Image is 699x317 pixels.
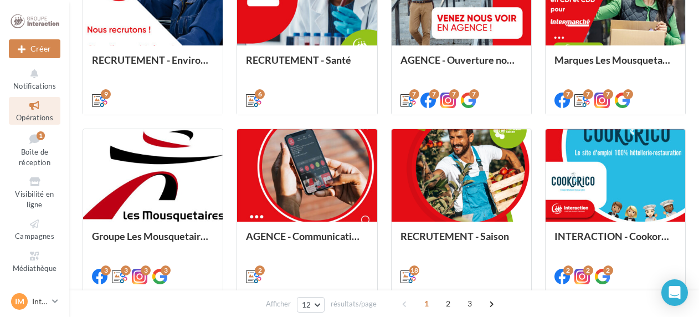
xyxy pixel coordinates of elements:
p: Interaction MACHECOUL [32,296,48,307]
div: RECRUTEMENT - Santé [246,54,368,76]
a: Opérations [9,97,60,124]
span: Afficher [266,299,291,309]
div: 9 [101,89,111,99]
a: Boîte de réception1 [9,129,60,170]
div: 7 [429,89,439,99]
span: 1 [418,295,435,313]
span: Campagnes [15,232,54,241]
div: 7 [583,89,593,99]
div: INTERACTION - Cookorico [554,231,676,253]
div: Groupe Les Mousquetaires [92,231,214,253]
div: Marques Les Mousquetaires [554,54,676,76]
span: Boîte de réception [19,147,50,167]
div: 3 [101,265,111,275]
div: Open Intercom Messenger [661,279,688,306]
div: 2 [603,265,613,275]
span: Médiathèque [13,264,57,273]
button: 12 [297,297,325,313]
span: IM [15,296,24,307]
div: RECRUTEMENT - Saison [400,231,522,253]
div: 18 [409,265,419,275]
div: 7 [409,89,419,99]
a: Médiathèque [9,248,60,275]
span: Notifications [13,81,56,90]
div: 7 [449,89,459,99]
div: 2 [563,265,573,275]
span: Visibilité en ligne [15,190,54,209]
div: 2 [583,265,593,275]
div: 3 [161,265,171,275]
span: 3 [461,295,479,313]
a: Calendrier [9,279,60,306]
div: 7 [469,89,479,99]
div: 3 [121,265,131,275]
div: 6 [255,89,265,99]
div: 7 [563,89,573,99]
a: Campagnes [9,216,60,243]
a: Visibilité en ligne [9,173,60,211]
span: Opérations [16,113,53,122]
button: Créer [9,39,60,58]
div: 2 [255,265,265,275]
div: 1 [37,131,45,140]
div: 7 [603,89,613,99]
a: IM Interaction MACHECOUL [9,291,60,312]
span: 12 [302,300,311,309]
div: 3 [141,265,151,275]
div: AGENCE - Ouverture nouvelle agence [400,54,522,76]
div: AGENCE - Communication [246,231,368,253]
span: 2 [439,295,457,313]
span: résultats/page [331,299,377,309]
button: Notifications [9,65,60,93]
div: RECRUTEMENT - Environnement [92,54,214,76]
div: 7 [623,89,633,99]
div: Nouvelle campagne [9,39,60,58]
